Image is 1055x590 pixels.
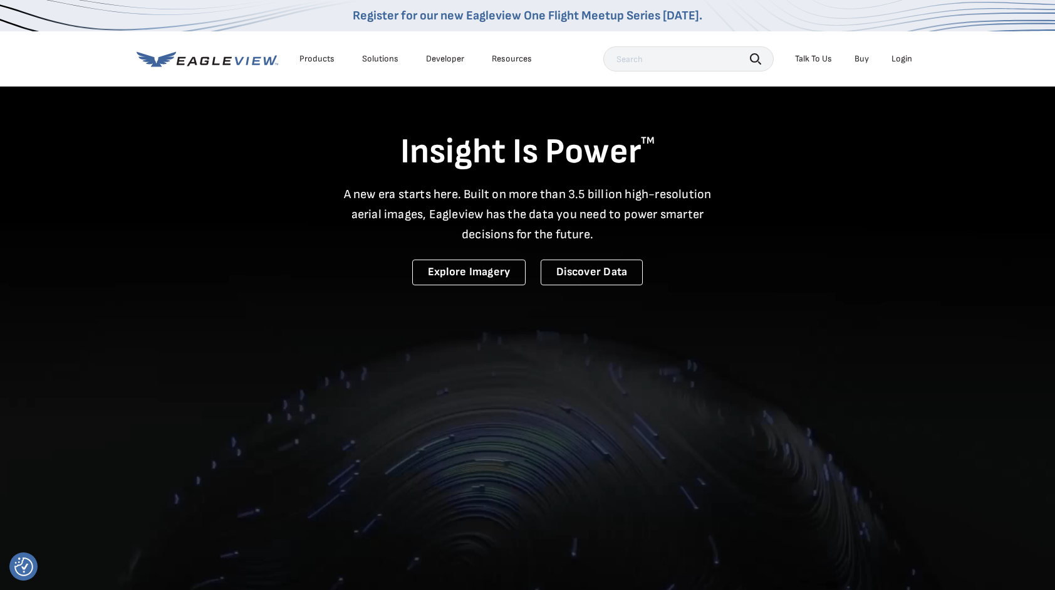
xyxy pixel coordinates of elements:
[362,53,398,65] div: Solutions
[492,53,532,65] div: Resources
[412,260,526,285] a: Explore Imagery
[137,130,918,174] h1: Insight Is Power
[426,53,464,65] a: Developer
[855,53,869,65] a: Buy
[641,135,655,147] sup: TM
[353,8,702,23] a: Register for our new Eagleview One Flight Meetup Series [DATE].
[299,53,335,65] div: Products
[795,53,832,65] div: Talk To Us
[14,557,33,576] button: Consent Preferences
[603,46,774,71] input: Search
[541,260,643,285] a: Discover Data
[891,53,912,65] div: Login
[336,184,719,245] p: A new era starts here. Built on more than 3.5 billion high-resolution aerial images, Eagleview ha...
[14,557,33,576] img: Revisit consent button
